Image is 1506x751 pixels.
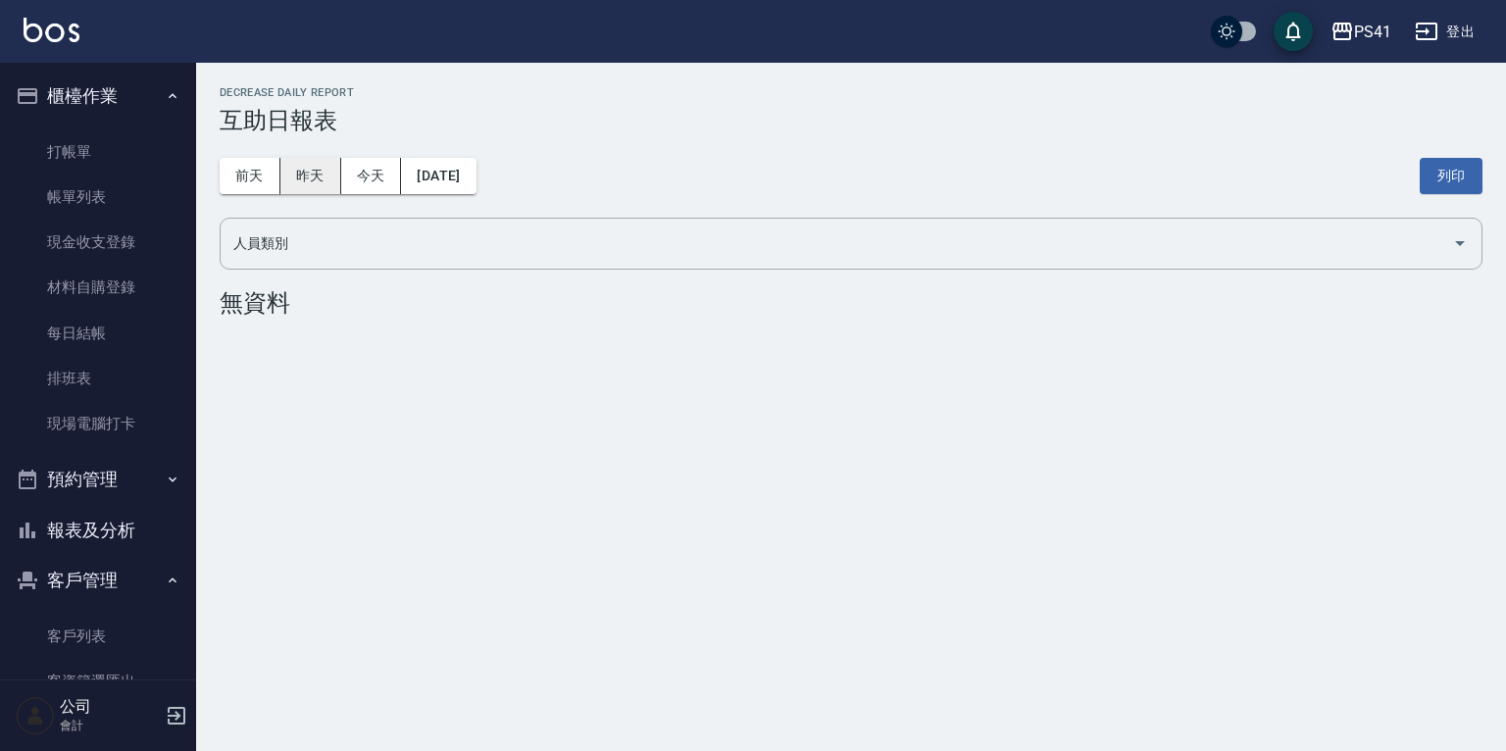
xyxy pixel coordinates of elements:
[8,175,188,220] a: 帳單列表
[220,158,280,194] button: 前天
[8,71,188,122] button: 櫃檯作業
[1420,158,1482,194] button: 列印
[8,555,188,606] button: 客戶管理
[24,18,79,42] img: Logo
[1407,14,1482,50] button: 登出
[8,505,188,556] button: 報表及分析
[401,158,476,194] button: [DATE]
[8,265,188,310] a: 材料自購登錄
[60,717,160,734] p: 會計
[220,107,1482,134] h3: 互助日報表
[8,129,188,175] a: 打帳單
[220,289,1482,317] div: 無資料
[8,454,188,505] button: 預約管理
[8,401,188,446] a: 現場電腦打卡
[60,697,160,717] h5: 公司
[220,86,1482,99] h2: Decrease Daily Report
[1274,12,1313,51] button: save
[8,614,188,659] a: 客戶列表
[1354,20,1391,44] div: PS41
[8,659,188,704] a: 客資篩選匯出
[228,226,1444,261] input: 人員名稱
[1323,12,1399,52] button: PS41
[16,696,55,735] img: Person
[341,158,402,194] button: 今天
[1444,227,1476,259] button: Open
[8,356,188,401] a: 排班表
[8,220,188,265] a: 現金收支登錄
[8,311,188,356] a: 每日結帳
[280,158,341,194] button: 昨天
